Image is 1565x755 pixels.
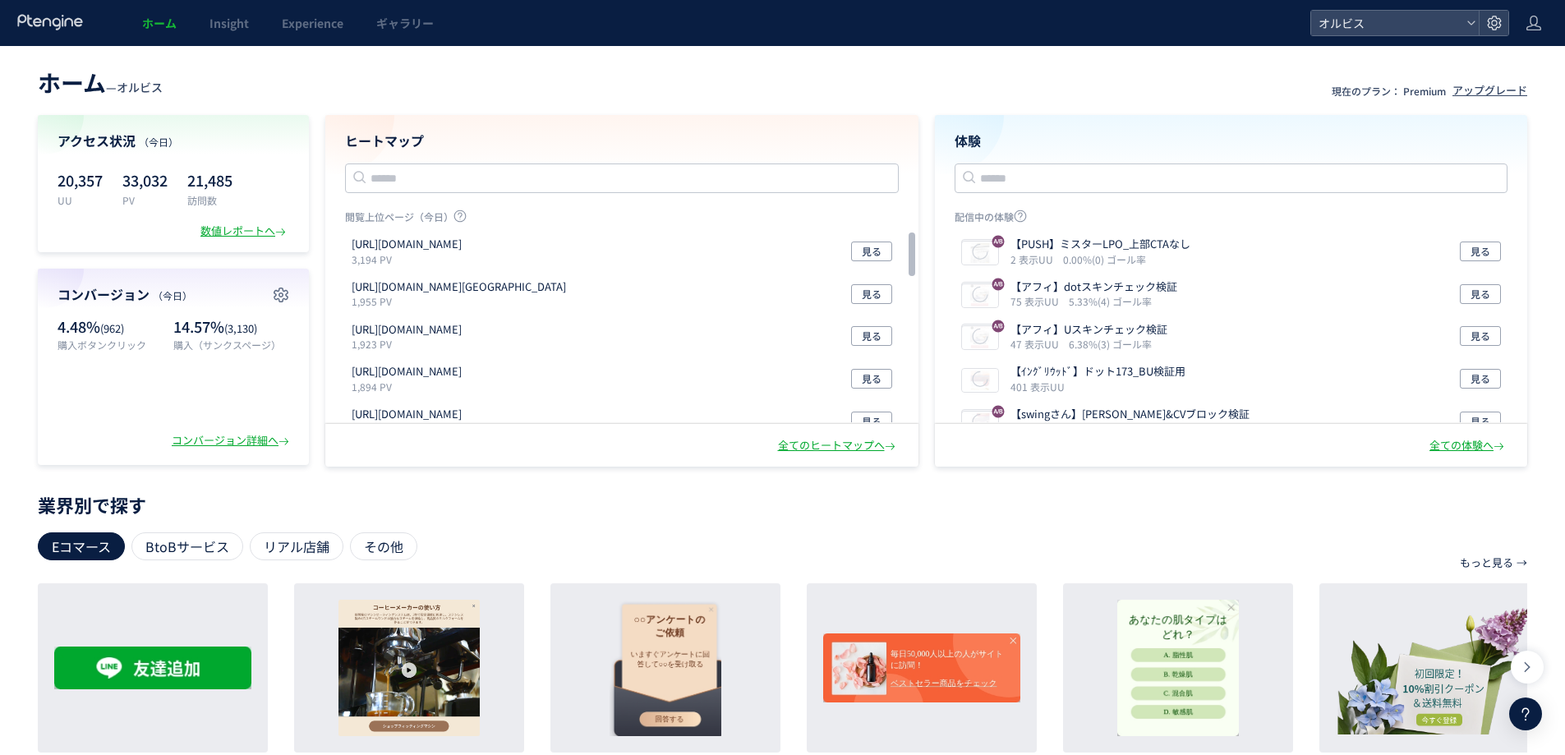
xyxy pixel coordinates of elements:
[38,532,125,560] div: Eコマース
[117,79,163,95] span: オルビス
[862,412,881,431] span: 見る
[1452,83,1527,99] div: アップグレード
[209,15,249,31] span: Insight
[58,285,289,304] h4: コンバージョン
[851,369,892,389] button: 見る
[851,412,892,431] button: 見る
[58,131,289,150] h4: アクセス状況
[851,326,892,346] button: 見る
[282,15,343,31] span: Experience
[153,288,192,302] span: （今日）
[862,242,881,261] span: 見る
[352,279,566,295] p: https://sb-skincaretopics.discover-news.tokyo/ab/dot_kiji_48
[862,326,881,346] span: 見る
[58,338,165,352] p: 購入ボタンクリック
[778,438,899,453] div: 全てのヒートマップへ
[100,320,124,336] span: (962)
[352,252,468,266] p: 3,194 PV
[350,532,417,560] div: その他
[352,422,468,436] p: 1,759 PV
[131,532,243,560] div: BtoBサービス
[352,407,462,422] p: https://pr.orbis.co.jp/cosmetics/u/100
[862,369,881,389] span: 見る
[851,242,892,261] button: 見る
[122,193,168,207] p: PV
[224,320,257,336] span: (3,130)
[187,193,232,207] p: 訪問数
[352,337,468,351] p: 1,923 PV
[187,167,232,193] p: 21,485
[38,66,163,99] div: —
[122,167,168,193] p: 33,032
[58,316,165,338] p: 4.48%
[58,167,103,193] p: 20,357
[173,338,289,352] p: 購入（サンクスページ）
[58,193,103,207] p: UU
[139,135,178,149] span: （今日）
[352,364,462,380] p: https://pr.orbis.co.jp/cosmetics/clearful/331
[173,316,289,338] p: 14.57%
[1517,549,1527,577] p: →
[345,131,899,150] h4: ヒートマップ
[142,15,177,31] span: ホーム
[38,499,1527,509] p: 業界別で探す
[352,294,573,308] p: 1,955 PV
[1314,11,1460,35] span: オルビス
[352,237,462,252] p: https://orbis.co.jp/order/thanks
[376,15,434,31] span: ギャラリー
[862,284,881,304] span: 見る
[851,284,892,304] button: 見る
[38,66,106,99] span: ホーム
[200,223,289,239] div: 数値レポートへ
[345,209,899,230] p: 閲覧上位ページ（今日）
[352,322,462,338] p: https://pr.orbis.co.jp/cosmetics/udot/100
[1332,84,1446,98] p: 現在のプラン： Premium
[172,433,292,449] div: コンバージョン詳細へ
[1460,549,1513,577] p: もっと見る
[250,532,343,560] div: リアル店舗
[352,380,468,394] p: 1,894 PV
